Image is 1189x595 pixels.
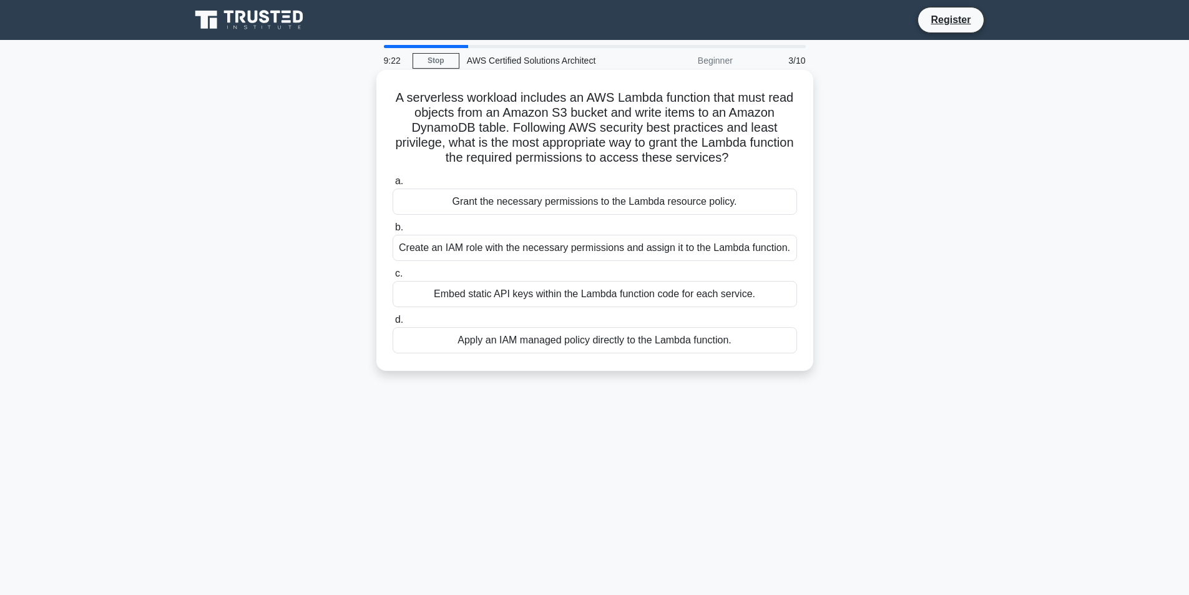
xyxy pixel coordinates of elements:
div: Grant the necessary permissions to the Lambda resource policy. [393,189,797,215]
a: Stop [413,53,459,69]
div: AWS Certified Solutions Architect [459,48,631,73]
h5: A serverless workload includes an AWS Lambda function that must read objects from an Amazon S3 bu... [391,90,798,166]
div: Apply an IAM managed policy directly to the Lambda function. [393,327,797,353]
span: a. [395,175,403,186]
span: c. [395,268,403,278]
div: Embed static API keys within the Lambda function code for each service. [393,281,797,307]
div: Create an IAM role with the necessary permissions and assign it to the Lambda function. [393,235,797,261]
span: b. [395,222,403,232]
a: Register [923,12,978,27]
span: d. [395,314,403,325]
div: Beginner [631,48,740,73]
div: 9:22 [376,48,413,73]
div: 3/10 [740,48,813,73]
